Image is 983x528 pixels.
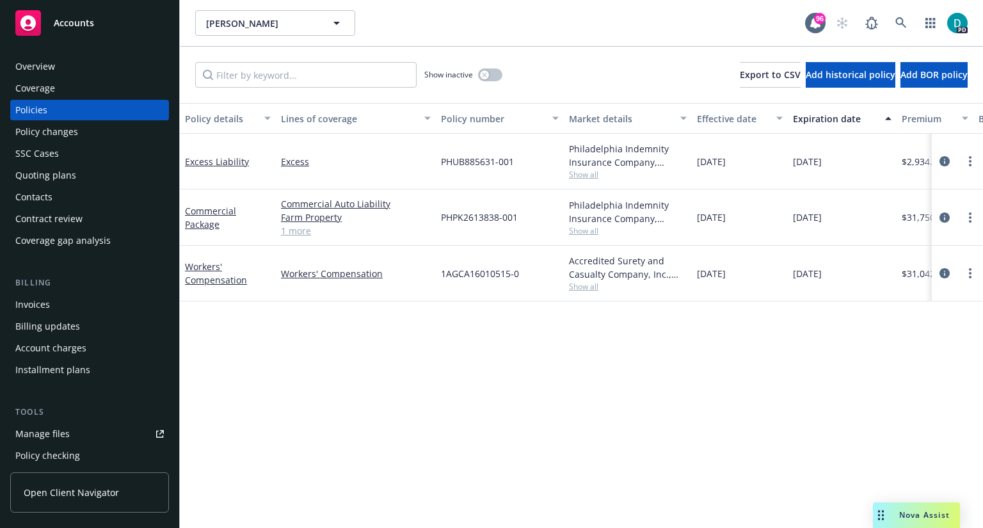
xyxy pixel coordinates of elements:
[963,210,978,225] a: more
[902,267,948,280] span: $31,042.00
[281,112,417,125] div: Lines of coverage
[569,254,687,281] div: Accredited Surety and Casualty Company, Inc., Accredited Specialty Insurance Company
[10,100,169,120] a: Policies
[10,78,169,99] a: Coverage
[195,10,355,36] button: [PERSON_NAME]
[15,165,76,186] div: Quoting plans
[697,211,726,224] span: [DATE]
[793,211,822,224] span: [DATE]
[569,142,687,169] div: Philadelphia Indemnity Insurance Company, [GEOGRAPHIC_DATA] Insurance Companies
[10,5,169,41] a: Accounts
[54,18,94,28] span: Accounts
[788,103,897,134] button: Expiration date
[10,209,169,229] a: Contract review
[281,197,431,211] a: Commercial Auto Liability
[10,56,169,77] a: Overview
[281,211,431,224] a: Farm Property
[281,224,431,237] a: 1 more
[15,143,59,164] div: SSC Cases
[873,502,960,528] button: Nova Assist
[206,17,317,30] span: [PERSON_NAME]
[902,112,954,125] div: Premium
[15,56,55,77] div: Overview
[947,13,968,33] img: photo
[180,103,276,134] button: Policy details
[902,155,943,168] span: $2,934.00
[963,154,978,169] a: more
[436,103,564,134] button: Policy number
[441,267,519,280] span: 1AGCA16010515-0
[937,266,952,281] a: circleInformation
[281,155,431,168] a: Excess
[10,187,169,207] a: Contacts
[10,406,169,419] div: Tools
[900,68,968,81] span: Add BOR policy
[10,316,169,337] a: Billing updates
[900,62,968,88] button: Add BOR policy
[185,260,247,286] a: Workers' Compensation
[10,445,169,466] a: Policy checking
[15,316,80,337] div: Billing updates
[897,103,973,134] button: Premium
[424,69,473,80] span: Show inactive
[10,338,169,358] a: Account charges
[793,267,822,280] span: [DATE]
[185,156,249,168] a: Excess Liability
[937,154,952,169] a: circleInformation
[15,187,52,207] div: Contacts
[806,68,895,81] span: Add historical policy
[15,78,55,99] div: Coverage
[15,360,90,380] div: Installment plans
[793,112,877,125] div: Expiration date
[937,210,952,225] a: circleInformation
[888,10,914,36] a: Search
[10,276,169,289] div: Billing
[185,205,236,230] a: Commercial Package
[10,122,169,142] a: Policy changes
[15,294,50,315] div: Invoices
[793,155,822,168] span: [DATE]
[15,122,78,142] div: Policy changes
[15,230,111,251] div: Coverage gap analysis
[740,62,801,88] button: Export to CSV
[15,445,80,466] div: Policy checking
[569,225,687,236] span: Show all
[963,266,978,281] a: more
[569,198,687,225] div: Philadelphia Indemnity Insurance Company, [GEOGRAPHIC_DATA] Insurance Companies
[24,486,119,499] span: Open Client Navigator
[441,155,514,168] span: PHUB885631-001
[873,502,889,528] div: Drag to move
[276,103,436,134] button: Lines of coverage
[185,112,257,125] div: Policy details
[740,68,801,81] span: Export to CSV
[10,360,169,380] a: Installment plans
[859,10,884,36] a: Report a Bug
[899,509,950,520] span: Nova Assist
[564,103,692,134] button: Market details
[281,267,431,280] a: Workers' Compensation
[10,230,169,251] a: Coverage gap analysis
[441,112,545,125] div: Policy number
[15,338,86,358] div: Account charges
[10,143,169,164] a: SSC Cases
[569,169,687,180] span: Show all
[697,267,726,280] span: [DATE]
[692,103,788,134] button: Effective date
[569,112,673,125] div: Market details
[15,100,47,120] div: Policies
[10,294,169,315] a: Invoices
[15,209,83,229] div: Contract review
[918,10,943,36] a: Switch app
[829,10,855,36] a: Start snowing
[10,424,169,444] a: Manage files
[441,211,518,224] span: PHPK2613838-001
[697,112,769,125] div: Effective date
[697,155,726,168] span: [DATE]
[806,62,895,88] button: Add historical policy
[569,281,687,292] span: Show all
[15,424,70,444] div: Manage files
[814,13,826,24] div: 96
[10,165,169,186] a: Quoting plans
[195,62,417,88] input: Filter by keyword...
[902,211,948,224] span: $31,750.36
